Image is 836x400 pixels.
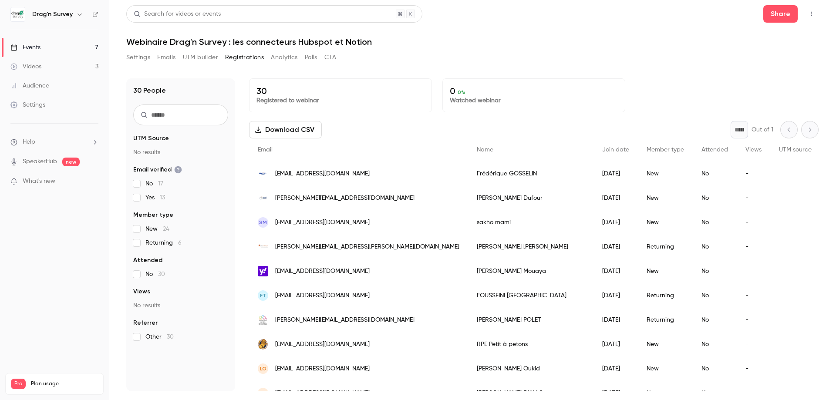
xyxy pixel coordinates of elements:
div: [DATE] [593,283,638,308]
div: RPE Petit à petons [468,332,593,356]
div: Audience [10,81,49,90]
span: 30 [158,271,165,277]
p: Watched webinar [450,96,618,105]
div: [DATE] [593,161,638,186]
div: - [737,186,770,210]
h1: 30 People [133,85,166,96]
img: aidobservatoire.fr [258,193,268,203]
div: [PERSON_NAME] Mouaya [468,259,593,283]
p: 0 [450,86,618,96]
span: Join date [602,147,629,153]
div: New [638,332,693,356]
img: missionlocalecoutances.fr [258,315,268,325]
div: New [638,356,693,381]
span: Plan usage [31,380,98,387]
div: No [693,308,737,332]
span: New [145,225,169,233]
div: New [638,259,693,283]
div: New [638,186,693,210]
img: Drag'n Survey [11,7,25,21]
div: - [737,259,770,283]
div: - [737,210,770,235]
div: [PERSON_NAME] Oukid [468,356,593,381]
div: [DATE] [593,259,638,283]
div: [DATE] [593,210,638,235]
span: 13 [160,195,165,201]
div: No [693,259,737,283]
div: New [638,210,693,235]
div: [DATE] [593,235,638,259]
span: Member type [133,211,173,219]
span: Views [133,287,150,296]
div: No [693,186,737,210]
span: 17 [158,181,163,187]
div: [DATE] [593,308,638,332]
div: - [737,308,770,332]
button: Share [763,5,798,23]
div: Settings [10,101,45,109]
button: Analytics [271,50,298,64]
span: [PERSON_NAME][EMAIL_ADDRESS][DOMAIN_NAME] [275,194,415,203]
img: yahoo.fr [258,266,268,276]
div: - [737,283,770,308]
a: SpeakerHub [23,157,57,166]
span: No [145,270,165,279]
div: [DATE] [593,356,638,381]
div: [DATE] [593,332,638,356]
div: No [693,356,737,381]
span: FT [260,292,266,299]
div: FOUSSEINI [GEOGRAPHIC_DATA] [468,283,593,308]
div: New [638,161,693,186]
li: help-dropdown-opener [10,138,98,147]
div: sakho mami [468,210,593,235]
span: Attended [701,147,728,153]
span: [EMAIL_ADDRESS][DOMAIN_NAME] [275,267,370,276]
span: Returning [145,239,182,247]
span: Referrer [133,319,158,327]
span: [EMAIL_ADDRESS][DOMAIN_NAME] [275,291,370,300]
div: No [693,235,737,259]
span: OD [259,389,267,397]
button: Emails [157,50,175,64]
p: No results [133,301,228,310]
span: [EMAIL_ADDRESS][DOMAIN_NAME] [275,218,370,227]
div: [PERSON_NAME] [PERSON_NAME] [468,235,593,259]
span: UTM source [779,147,812,153]
span: [EMAIL_ADDRESS][DOMAIN_NAME] [275,340,370,349]
div: - [737,356,770,381]
div: - [737,235,770,259]
div: [DATE] [593,186,638,210]
span: 24 [163,226,169,232]
button: Registrations [225,50,264,64]
span: No [145,179,163,188]
div: No [693,161,737,186]
p: 30 [256,86,425,96]
div: Frédérique GOSSELIN [468,161,593,186]
span: Name [477,147,493,153]
div: Returning [638,308,693,332]
span: What's new [23,177,55,186]
button: Download CSV [249,121,322,138]
h6: Drag'n Survey [32,10,73,19]
img: voixpubliques.com [258,242,268,252]
span: Email [258,147,273,153]
span: Email verified [133,165,182,174]
img: ville-arles.fr [258,339,268,350]
div: [PERSON_NAME] Dufour [468,186,593,210]
p: Out of 1 [752,125,773,134]
div: No [693,283,737,308]
div: - [737,332,770,356]
span: Attended [133,256,162,265]
div: Returning [638,235,693,259]
div: Videos [10,62,41,71]
div: Returning [638,283,693,308]
button: Settings [126,50,150,64]
span: [EMAIL_ADDRESS][DOMAIN_NAME] [275,364,370,373]
p: No results [133,148,228,157]
span: Member type [647,147,684,153]
span: [PERSON_NAME][EMAIL_ADDRESS][DOMAIN_NAME] [275,316,415,325]
p: Registered to webinar [256,96,425,105]
span: [EMAIL_ADDRESS][DOMAIN_NAME] [275,169,370,178]
span: Yes [145,193,165,202]
img: naval-group.com [258,168,268,179]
